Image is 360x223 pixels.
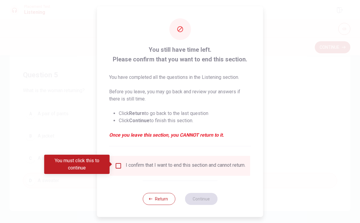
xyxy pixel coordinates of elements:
[143,193,175,205] button: Return
[109,88,251,103] p: Before you leave, you may go back and review your answers if there is still time.
[109,45,251,64] span: You still have time left. Please confirm that you want to end this section.
[109,132,251,139] em: Once you leave this section, you CANNOT return to it.
[119,110,251,117] li: Click to go back to the last question
[115,162,122,169] span: You must click this to continue
[119,117,251,124] li: Click to finish this section.
[129,118,150,123] strong: Continue
[185,193,217,205] button: Continue
[109,74,251,81] p: You have completed all the questions in the Listening section.
[44,155,110,174] div: You must click this to continue
[129,110,144,116] strong: Return
[126,162,245,169] div: I confirm that I want to end this section and cannot return.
